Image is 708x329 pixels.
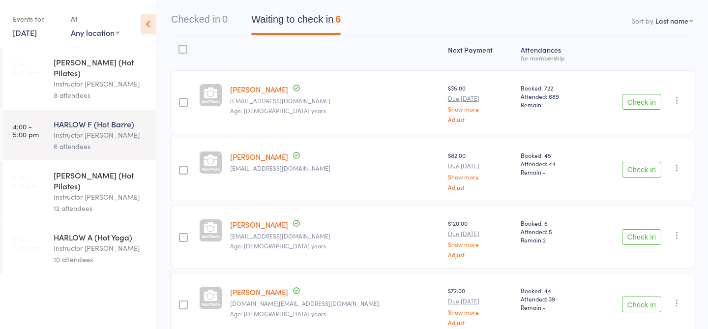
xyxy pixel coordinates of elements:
[230,106,326,115] span: Age: [DEMOGRAPHIC_DATA] years
[230,300,440,307] small: Cvl29.au@gmail.com
[521,295,585,303] span: Attended: 39
[54,129,147,141] div: Instructor [PERSON_NAME]
[54,90,147,101] div: 8 attendees
[521,286,585,295] span: Booked: 44
[448,184,513,190] a: Adjust
[171,9,228,35] button: Checked in0
[230,287,288,297] a: [PERSON_NAME]
[543,100,546,109] span: -
[3,161,156,222] a: 5:15 -6:15 pm[PERSON_NAME] (Hot Pilates)Instructor [PERSON_NAME]12 attendees
[448,286,513,325] div: $72.00
[448,95,513,102] small: Due [DATE]
[230,84,288,94] a: [PERSON_NAME]
[521,55,585,61] div: for membership
[71,27,119,38] div: Any location
[444,40,517,66] div: Next Payment
[13,236,38,251] time: 6:30 - 7:30 pm
[54,57,147,78] div: [PERSON_NAME] (Hot Pilates)
[3,110,156,160] a: 4:00 -5:00 pmHARLOW F (Hot Barre)Instructor [PERSON_NAME]6 attendees
[448,116,513,122] a: Adjust
[54,119,147,129] div: HARLOW F (Hot Barre)
[13,122,39,138] time: 4:00 - 5:00 pm
[71,11,119,27] div: At
[54,254,147,265] div: 10 attendees
[521,219,585,227] span: Booked: 6
[521,168,585,176] span: Remain:
[448,241,513,247] a: Show more
[3,223,156,273] a: 6:30 -7:30 pmHARLOW A (Hot Yoga)Instructor [PERSON_NAME]10 attendees
[448,84,513,122] div: $35.00
[448,309,513,315] a: Show more
[222,14,228,25] div: 0
[521,151,585,159] span: Booked: 45
[3,48,156,109] a: 5:50 -6:50 am[PERSON_NAME] (Hot Pilates)Instructor [PERSON_NAME]8 attendees
[335,14,341,25] div: 6
[631,16,653,26] label: Sort by
[230,97,440,104] small: ailsa.cairns1@gmail.com
[13,27,37,38] a: [DATE]
[521,236,585,244] span: Remain:
[54,203,147,214] div: 12 attendees
[230,151,288,162] a: [PERSON_NAME]
[13,11,61,27] div: Events for
[448,106,513,112] a: Show more
[54,78,147,90] div: Instructor [PERSON_NAME]
[54,232,147,242] div: HARLOW A (Hot Yoga)
[448,319,513,326] a: Adjust
[13,174,37,189] time: 5:15 - 6:15 pm
[448,162,513,169] small: Due [DATE]
[622,297,661,312] button: Check in
[543,168,546,176] span: -
[54,141,147,152] div: 6 attendees
[517,40,589,66] div: Atten­dances
[448,230,513,237] small: Due [DATE]
[230,309,326,318] span: Age: [DEMOGRAPHIC_DATA] years
[448,174,513,180] a: Show more
[251,9,341,35] button: Waiting to check in6
[543,303,546,311] span: -
[13,60,38,76] time: 5:50 - 6:50 am
[521,227,585,236] span: Attended: 5
[230,233,440,239] small: hello@byanya.com.au
[521,159,585,168] span: Attended: 44
[521,303,585,311] span: Remain:
[521,92,585,100] span: Attended: 689
[622,162,661,178] button: Check in
[448,151,513,190] div: $82.00
[521,84,585,92] span: Booked: 722
[230,241,326,250] span: Age: [DEMOGRAPHIC_DATA] years
[54,242,147,254] div: Instructor [PERSON_NAME]
[622,94,661,110] button: Check in
[448,219,513,258] div: $120.00
[54,191,147,203] div: Instructor [PERSON_NAME]
[543,236,546,244] span: 2
[521,100,585,109] span: Remain:
[448,251,513,258] a: Adjust
[54,170,147,191] div: [PERSON_NAME] (Hot Pilates)
[448,298,513,304] small: Due [DATE]
[230,165,440,172] small: maryll.montocchio@gmail.com
[622,229,661,245] button: Check in
[230,219,288,230] a: [PERSON_NAME]
[655,16,688,26] div: Last name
